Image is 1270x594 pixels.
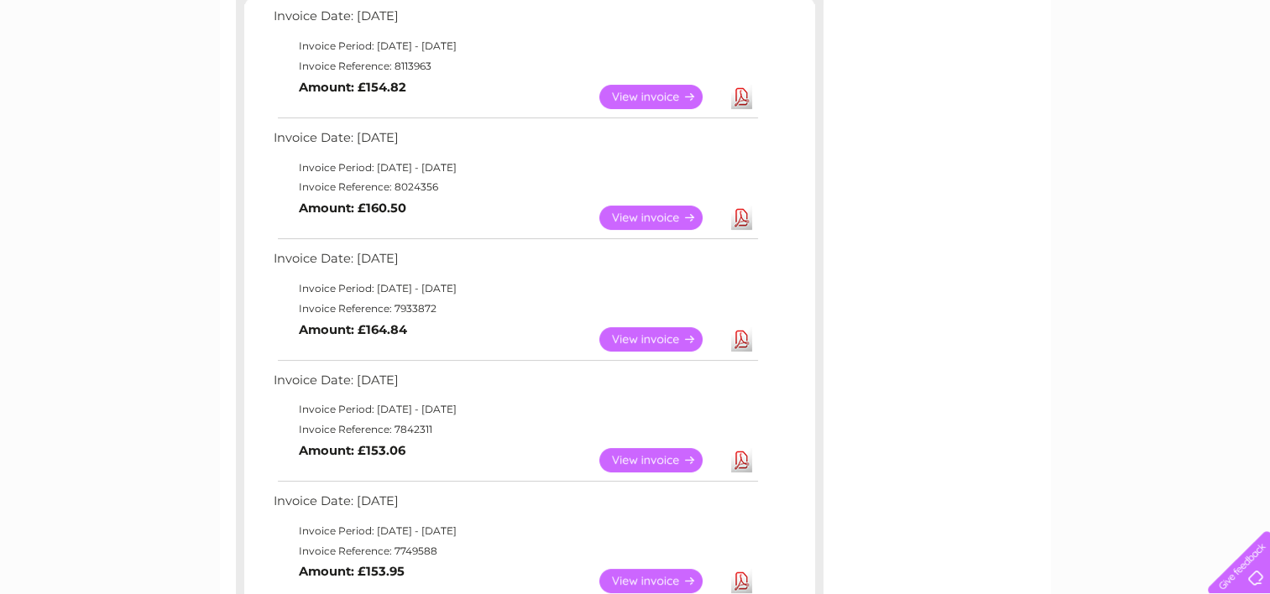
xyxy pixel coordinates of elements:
td: Invoice Reference: 8113963 [269,56,760,76]
td: Invoice Reference: 7933872 [269,299,760,319]
td: Invoice Date: [DATE] [269,490,760,521]
div: Clear Business is a trading name of Verastar Limited (registered in [GEOGRAPHIC_DATA] No. 3667643... [239,9,1032,81]
a: Water [975,71,1006,84]
td: Invoice Reference: 7842311 [269,419,760,440]
td: Invoice Date: [DATE] [269,127,760,158]
td: Invoice Reference: 7749588 [269,541,760,561]
a: Log out [1215,71,1254,84]
b: Amount: £153.06 [299,443,405,458]
a: Download [731,206,752,230]
td: Invoice Reference: 8024356 [269,177,760,197]
a: View [599,85,723,109]
b: Amount: £164.84 [299,322,407,337]
td: Invoice Date: [DATE] [269,369,760,400]
td: Invoice Date: [DATE] [269,5,760,36]
a: Download [731,327,752,352]
a: Download [731,569,752,593]
a: View [599,569,723,593]
a: View [599,327,723,352]
td: Invoice Period: [DATE] - [DATE] [269,36,760,56]
td: Invoice Date: [DATE] [269,247,760,279]
a: Blog [1124,71,1148,84]
b: Amount: £154.82 [299,80,406,95]
td: Invoice Period: [DATE] - [DATE] [269,521,760,541]
b: Amount: £153.95 [299,564,405,579]
a: View [599,448,723,472]
a: Download [731,448,752,472]
a: View [599,206,723,230]
img: logo.png [44,44,130,95]
a: 0333 014 3131 [954,8,1069,29]
a: Energy [1017,71,1053,84]
td: Invoice Period: [DATE] - [DATE] [269,158,760,178]
a: Contact [1158,71,1199,84]
td: Invoice Period: [DATE] - [DATE] [269,279,760,299]
a: Download [731,85,752,109]
b: Amount: £160.50 [299,201,406,216]
a: Telecoms [1064,71,1114,84]
td: Invoice Period: [DATE] - [DATE] [269,399,760,419]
